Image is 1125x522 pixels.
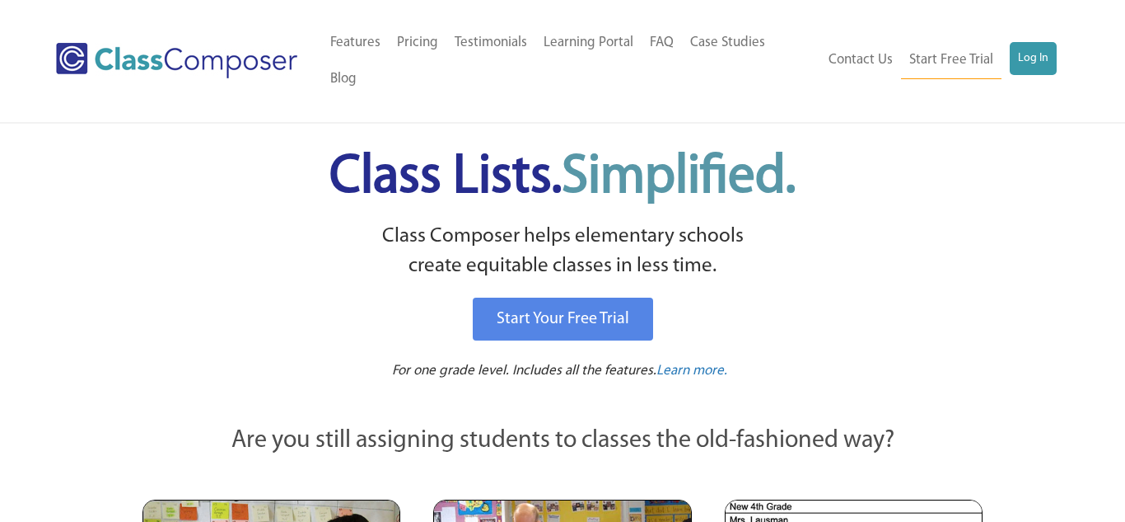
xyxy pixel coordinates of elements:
span: Learn more. [656,364,727,378]
a: Contact Us [820,42,901,78]
p: Are you still assigning students to classes the old-fashioned way? [142,423,983,459]
span: Simplified. [562,151,796,205]
span: Start Your Free Trial [497,311,629,327]
a: Pricing [389,25,446,61]
span: Class Lists. [329,151,796,205]
a: Learning Portal [535,25,642,61]
a: Start Your Free Trial [473,298,653,341]
a: Log In [1010,42,1057,75]
a: Blog [322,61,365,97]
a: FAQ [642,25,682,61]
a: Case Studies [682,25,773,61]
a: Learn more. [656,361,727,382]
a: Features [322,25,389,61]
nav: Header Menu [322,25,816,97]
img: Class Composer [56,43,296,78]
span: For one grade level. Includes all the features. [392,364,656,378]
nav: Header Menu [815,42,1056,79]
a: Testimonials [446,25,535,61]
a: Start Free Trial [901,42,1001,79]
p: Class Composer helps elementary schools create equitable classes in less time. [140,222,985,282]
